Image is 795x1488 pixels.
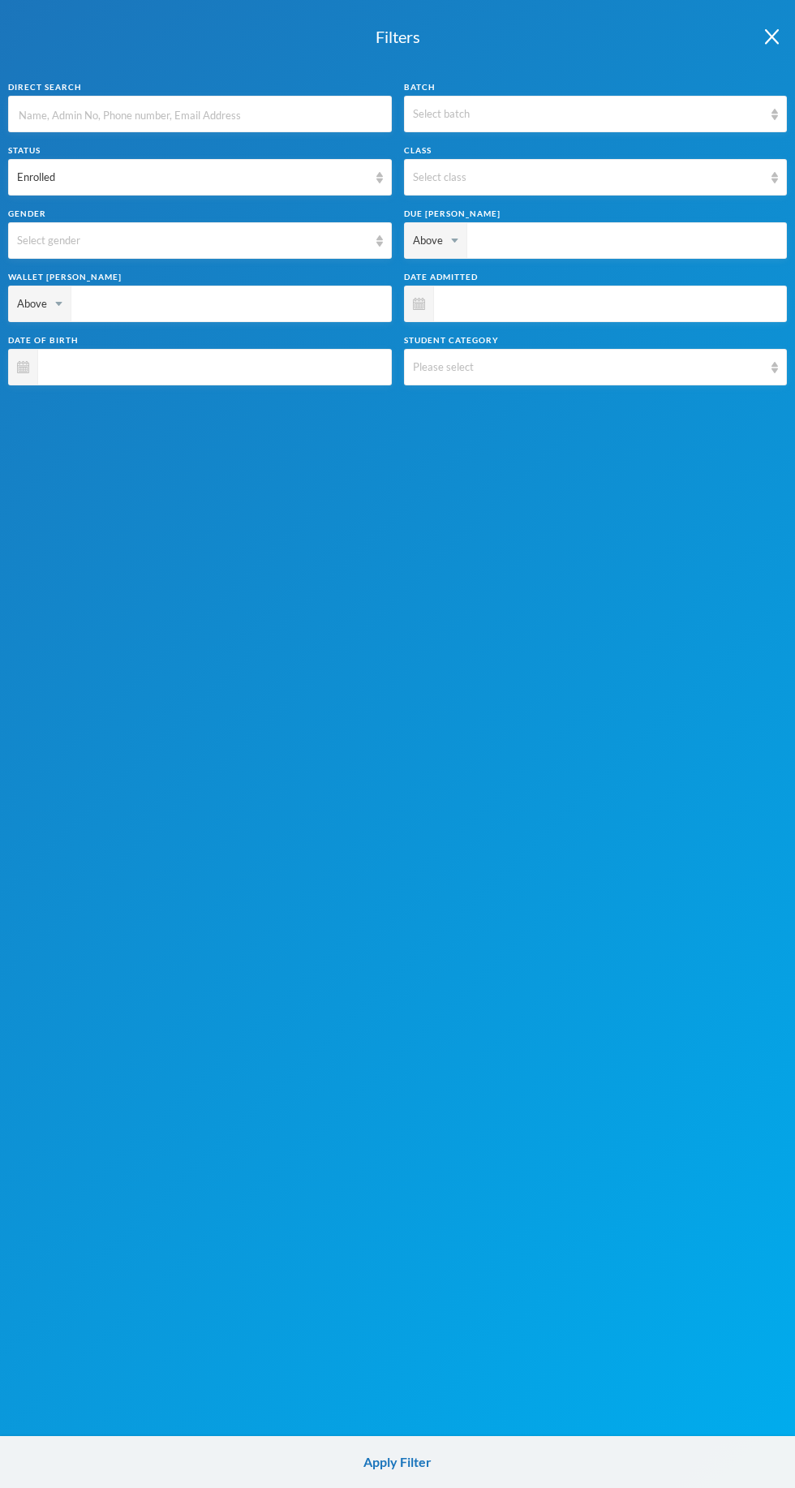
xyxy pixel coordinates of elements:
[8,334,392,346] div: Date of Birth
[8,81,392,93] div: Direct Search
[765,29,779,45] img: close dialog
[413,170,764,186] div: Select class
[404,208,788,220] div: Due [PERSON_NAME]
[17,97,383,133] input: Name, Admin No, Phone number, Email Address
[8,208,392,220] div: Gender
[413,106,764,123] div: Select batch
[8,271,392,283] div: Wallet [PERSON_NAME]
[17,233,368,249] div: Select gender
[413,360,474,373] span: Please select
[8,144,392,157] div: Status
[9,286,71,321] div: Above
[404,144,788,157] div: Class
[404,334,788,346] div: Student Category
[405,223,467,258] div: Above
[404,81,788,93] div: Batch
[404,271,788,283] div: Date Admitted
[17,170,368,186] div: Enrolled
